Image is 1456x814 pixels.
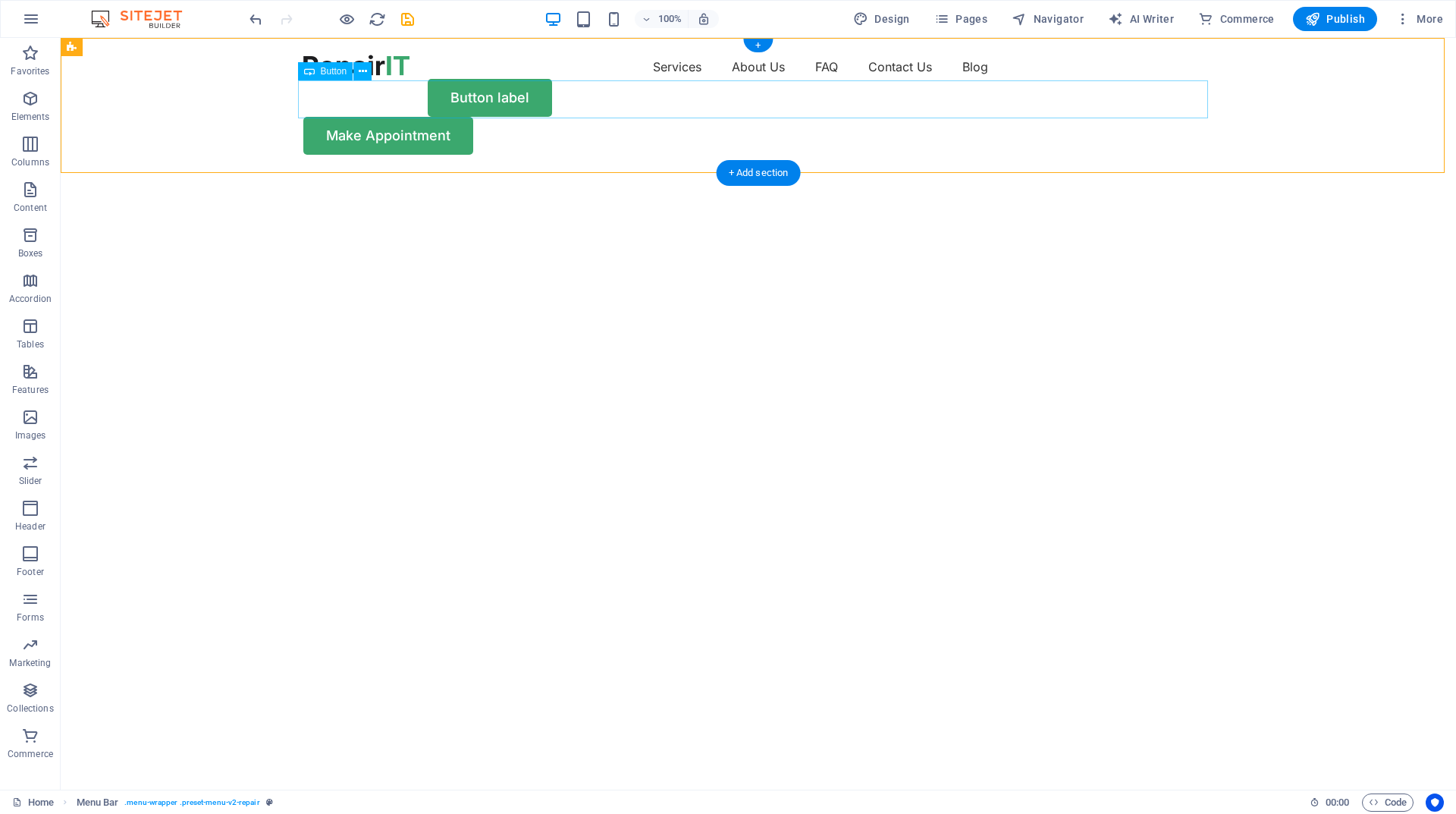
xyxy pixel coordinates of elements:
[246,10,265,28] button: undo
[635,10,689,28] button: 100%
[398,10,416,28] button: save
[1389,7,1449,31] button: More
[11,111,50,123] p: Elements
[77,794,119,812] span: Click to select. Double-click to edit
[847,7,916,31] button: Design
[77,794,273,812] nav: breadcrumb
[247,11,265,28] i: Undo: Add element (Ctrl+Z)
[1305,11,1365,27] span: Publish
[1006,7,1090,31] button: Navigator
[657,10,682,28] h6: 100%
[17,338,44,350] p: Tables
[1108,11,1174,27] span: AI Writer
[853,11,910,27] span: Design
[743,39,773,52] div: +
[12,794,54,812] a: Home
[1336,797,1338,808] span: :
[1426,794,1444,812] button: Usercentrics
[1012,11,1084,27] span: Navigator
[1362,794,1414,812] button: Code
[87,10,201,28] img: Editor Logo
[369,11,386,28] i: Reload page
[19,475,42,487] p: Slider
[1326,794,1349,812] span: 00 00
[1293,7,1377,31] button: Publish
[15,520,45,533] p: Header
[399,11,416,28] i: Save (Ctrl+S)
[1369,794,1407,812] span: Code
[15,429,46,442] p: Images
[321,67,347,76] span: Button
[18,247,43,259] p: Boxes
[1395,11,1443,27] span: More
[1102,7,1180,31] button: AI Writer
[124,794,259,812] span: . menu-wrapper .preset-menu-v2-repair
[1310,794,1350,812] h6: Session time
[7,702,53,715] p: Collections
[928,7,993,31] button: Pages
[9,293,52,305] p: Accordion
[368,10,386,28] button: reload
[697,12,711,26] i: On resize automatically adjust zoom level to fit chosen device.
[17,566,44,578] p: Footer
[17,611,44,624] p: Forms
[11,65,49,77] p: Favorites
[8,748,53,760] p: Commerce
[1198,11,1275,27] span: Commerce
[934,11,987,27] span: Pages
[12,384,49,396] p: Features
[717,160,801,186] div: + Add section
[11,156,49,168] p: Columns
[14,202,47,214] p: Content
[266,798,273,806] i: This element is a customizable preset
[1192,7,1281,31] button: Commerce
[9,657,51,669] p: Marketing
